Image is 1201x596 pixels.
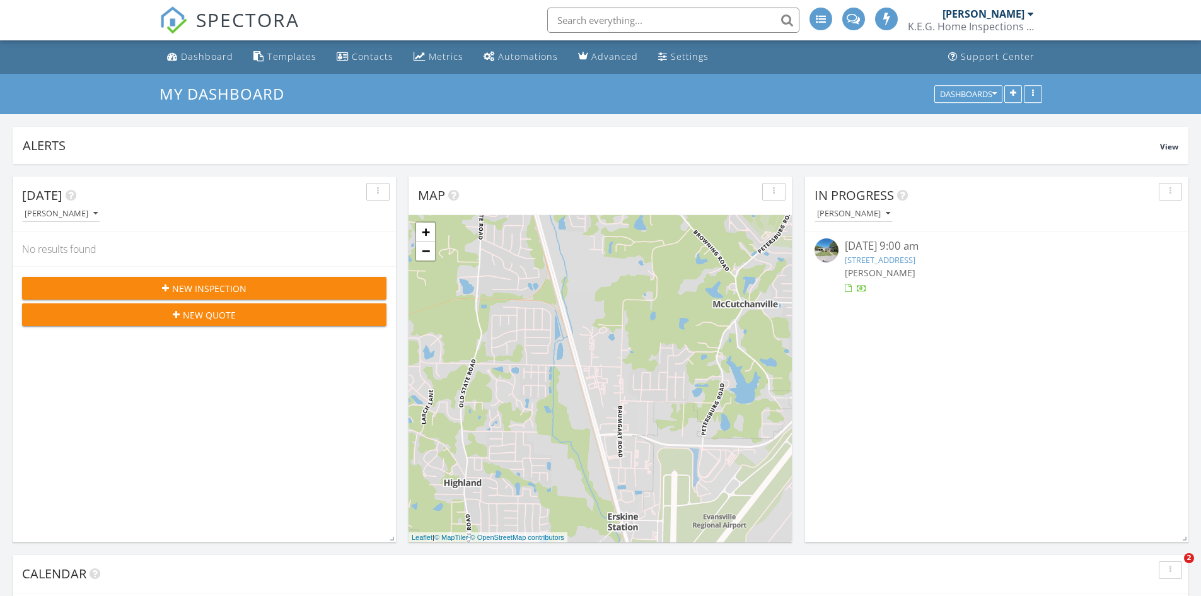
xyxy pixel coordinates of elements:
span: View [1160,141,1178,152]
span: In Progress [815,187,894,204]
a: Support Center [943,45,1040,69]
a: My Dashboard [160,83,295,104]
div: No results found [13,232,396,266]
button: Dashboards [934,85,1002,103]
a: Advanced [573,45,643,69]
a: Zoom in [416,223,435,242]
a: Settings [653,45,714,69]
div: [PERSON_NAME] [943,8,1024,20]
a: Contacts [332,45,398,69]
div: Templates [267,50,316,62]
img: streetview [815,238,838,262]
input: Search everything... [547,8,799,33]
div: [PERSON_NAME] [25,209,98,218]
button: New Inspection [22,277,386,300]
button: [PERSON_NAME] [815,206,893,223]
div: Automations [498,50,558,62]
div: [PERSON_NAME] [817,209,890,218]
a: Automations (Advanced) [479,45,563,69]
div: Alerts [23,137,1160,154]
div: [DATE] 9:00 am [845,238,1149,254]
span: [DATE] [22,187,62,204]
a: Zoom out [416,242,435,260]
a: © MapTiler [434,534,468,541]
a: Metrics [409,45,468,69]
div: Dashboards [940,90,997,98]
a: [DATE] 9:00 am [STREET_ADDRESS] [PERSON_NAME] [815,238,1179,295]
iframe: Intercom live chat [1158,553,1188,583]
span: SPECTORA [196,6,299,33]
div: Support Center [961,50,1035,62]
a: Dashboard [162,45,238,69]
button: [PERSON_NAME] [22,206,100,223]
div: Contacts [352,50,393,62]
a: [STREET_ADDRESS] [845,254,915,266]
a: Templates [248,45,322,69]
span: Calendar [22,565,86,582]
div: Dashboard [181,50,233,62]
span: [PERSON_NAME] [845,267,915,279]
div: Advanced [591,50,638,62]
span: New Quote [183,308,236,322]
div: Settings [671,50,709,62]
div: Metrics [429,50,463,62]
span: 2 [1184,553,1194,563]
a: Leaflet [412,534,432,541]
img: The Best Home Inspection Software - Spectora [160,6,187,34]
a: SPECTORA [160,17,299,44]
div: | [409,532,567,543]
button: New Quote [22,303,386,326]
div: K.E.G. Home Inspections LLC [908,20,1034,33]
a: © OpenStreetMap contributors [470,534,564,541]
span: Map [418,187,445,204]
span: New Inspection [172,282,247,295]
